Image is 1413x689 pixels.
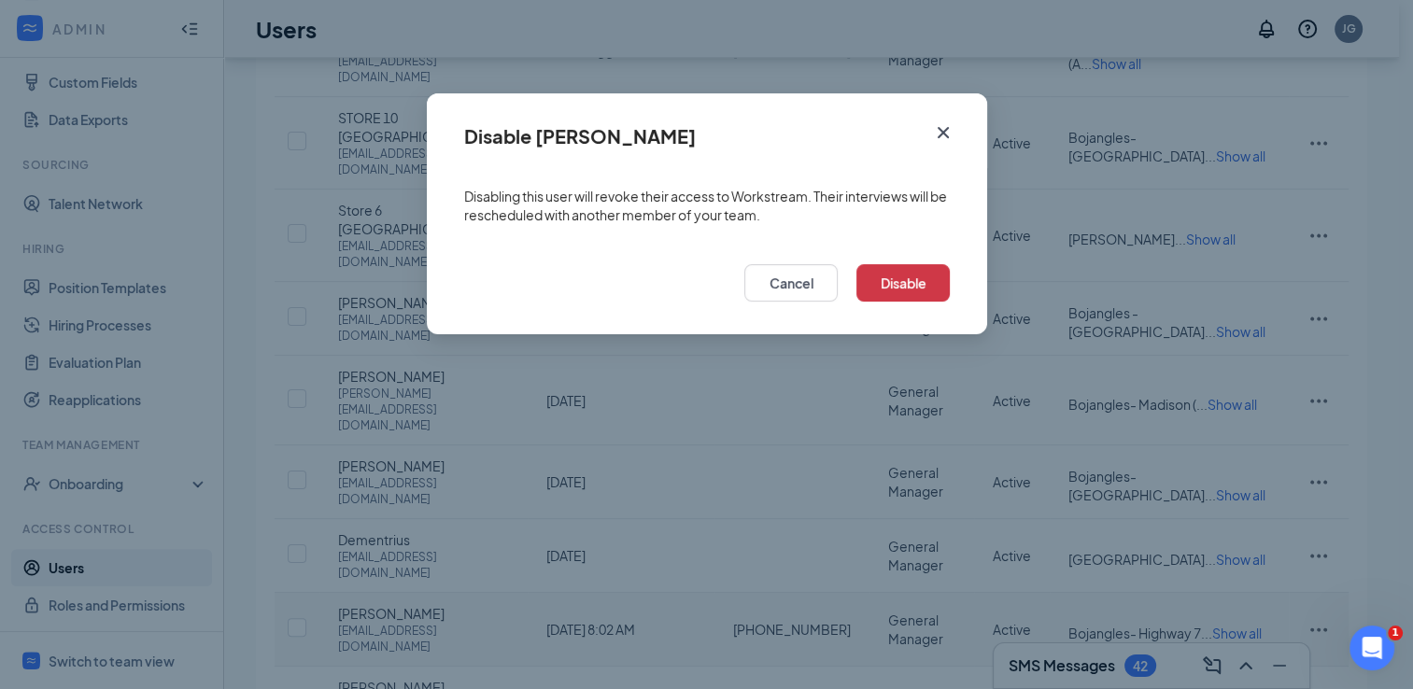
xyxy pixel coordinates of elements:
[1388,626,1403,640] span: 1
[856,264,950,302] button: Disable
[744,264,838,302] button: Cancel
[464,187,950,224] span: Disabling this user will revoke their access to Workstream. Their interviews will be rescheduled ...
[1349,626,1394,670] iframe: Intercom live chat
[918,93,987,153] button: Close
[464,126,696,147] div: Disable [PERSON_NAME]
[932,121,954,144] svg: Cross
